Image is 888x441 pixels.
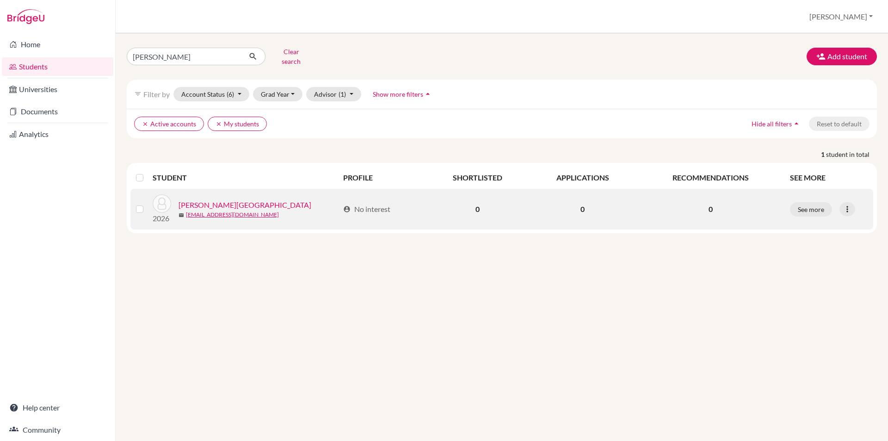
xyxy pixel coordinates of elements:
[2,102,113,121] a: Documents
[127,48,241,65] input: Find student by name...
[343,205,351,213] span: account_circle
[338,167,426,189] th: PROFILE
[343,204,390,215] div: No interest
[134,90,142,98] i: filter_list
[253,87,303,101] button: Grad Year
[153,194,171,213] img: Yadav, Lavanya
[142,121,148,127] i: clear
[186,211,279,219] a: [EMAIL_ADDRESS][DOMAIN_NAME]
[784,167,873,189] th: SEE MORE
[529,167,636,189] th: APPLICATIONS
[637,167,784,189] th: RECOMMENDATIONS
[426,189,529,230] td: 0
[373,90,423,98] span: Show more filters
[821,149,826,159] strong: 1
[809,117,869,131] button: Reset to default
[2,125,113,143] a: Analytics
[179,199,311,211] a: [PERSON_NAME][GEOGRAPHIC_DATA]
[365,87,440,101] button: Show more filtersarrow_drop_up
[805,8,877,25] button: [PERSON_NAME]
[744,117,809,131] button: Hide all filtersarrow_drop_up
[208,117,267,131] button: clearMy students
[134,117,204,131] button: clearActive accounts
[2,80,113,99] a: Universities
[642,204,779,215] p: 0
[2,57,113,76] a: Students
[265,44,317,68] button: Clear search
[807,48,877,65] button: Add student
[790,202,832,217] button: See more
[227,90,234,98] span: (6)
[426,167,529,189] th: SHORTLISTED
[143,90,170,99] span: Filter by
[529,189,636,230] td: 0
[792,119,801,128] i: arrow_drop_up
[153,213,171,224] p: 2026
[752,120,792,128] span: Hide all filters
[7,9,44,24] img: Bridge-U
[339,90,346,98] span: (1)
[216,121,222,127] i: clear
[2,421,113,439] a: Community
[173,87,249,101] button: Account Status(6)
[2,398,113,417] a: Help center
[306,87,361,101] button: Advisor(1)
[2,35,113,54] a: Home
[153,167,338,189] th: STUDENT
[826,149,877,159] span: student in total
[179,212,184,218] span: mail
[423,89,432,99] i: arrow_drop_up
